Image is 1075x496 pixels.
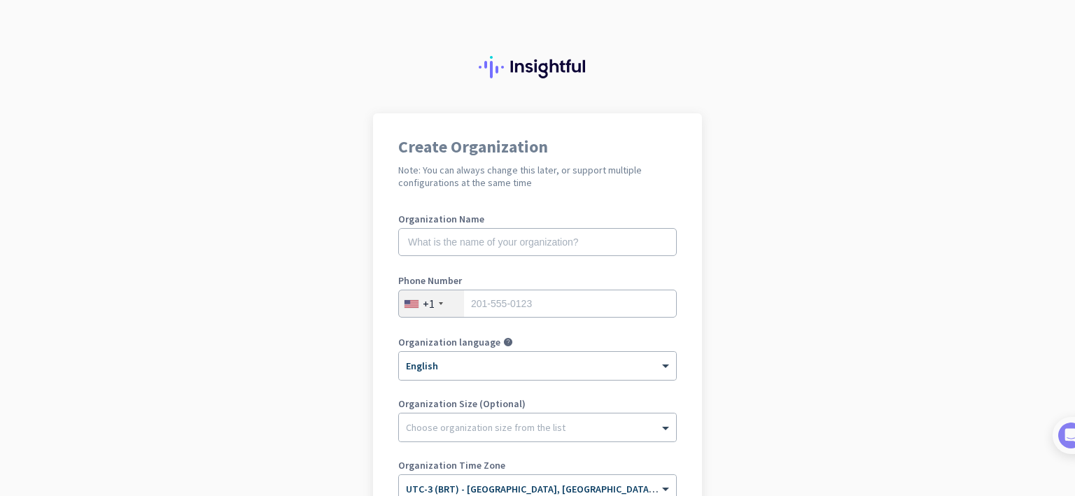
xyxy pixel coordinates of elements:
h2: Note: You can always change this later, or support multiple configurations at the same time [398,164,677,189]
div: +1 [423,297,435,311]
i: help [503,337,513,347]
label: Organization language [398,337,500,347]
label: Organization Size (Optional) [398,399,677,409]
label: Organization Name [398,214,677,224]
h1: Create Organization [398,139,677,155]
img: Insightful [479,56,596,78]
label: Organization Time Zone [398,460,677,470]
input: What is the name of your organization? [398,228,677,256]
input: 201-555-0123 [398,290,677,318]
label: Phone Number [398,276,677,285]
